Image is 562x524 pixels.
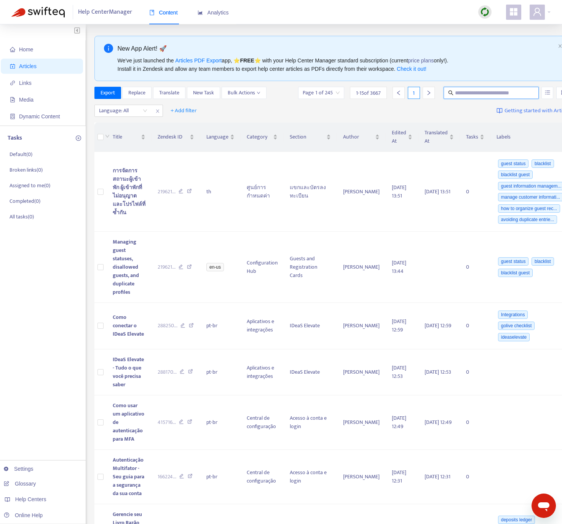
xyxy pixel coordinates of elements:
[460,152,490,232] td: 0
[392,129,406,145] span: Edited At
[241,395,284,450] td: Central de configuração
[337,450,386,504] td: [PERSON_NAME]
[284,123,337,152] th: Section
[392,414,406,431] span: [DATE] 12:49
[149,10,155,15] span: book
[198,10,203,15] span: area-chart
[8,134,22,143] p: Tasks
[15,496,46,502] span: Help Centers
[460,232,490,303] td: 0
[200,152,241,232] td: th
[10,182,50,190] p: Assigned to me ( 0 )
[425,321,451,330] span: [DATE] 12:59
[19,97,34,103] span: Media
[460,349,490,395] td: 0
[498,516,535,524] span: deposits ledger
[425,368,451,376] span: [DATE] 12:53
[19,63,37,69] span: Articles
[466,133,478,141] span: Tasks
[425,129,448,145] span: Translated At
[10,80,15,86] span: link
[76,135,81,141] span: plus-circle
[222,87,267,99] button: Bulk Actionsdown
[128,89,145,97] span: Replace
[498,204,560,213] span: how to organize guest rec...
[533,7,542,16] span: user
[240,57,254,64] b: FREE
[509,7,518,16] span: appstore
[241,152,284,232] td: ศูนย์การกำหนดค่า
[158,418,176,427] span: 415716 ...
[241,450,284,504] td: Central de configuração
[498,269,533,277] span: blacklist guest
[498,257,529,266] span: guest status
[284,152,337,232] td: แขกและบัตรลงทะเบียน
[113,456,144,498] span: Autenticação Multifator - Seu guia para a segurança da sua conta
[105,134,110,139] span: down
[158,368,177,376] span: 288170 ...
[19,80,32,86] span: Links
[241,123,284,152] th: Category
[200,303,241,349] td: pt-br
[498,170,533,179] span: blacklist guest
[10,47,15,52] span: home
[200,349,241,395] td: pt-br
[392,258,406,276] span: [DATE] 13:44
[408,57,434,64] a: price plans
[10,97,15,102] span: file-image
[118,44,555,53] div: New App Alert! 🚀
[532,159,554,168] span: blacklist
[337,152,386,232] td: [PERSON_NAME]
[10,166,43,174] p: Broken links ( 0 )
[397,66,426,72] a: Check it out!
[337,232,386,303] td: [PERSON_NAME]
[356,89,381,97] span: 1 - 15 of 3667
[153,87,185,99] button: Translate
[290,133,325,141] span: Section
[122,87,152,99] button: Replace
[284,450,337,504] td: Acesso à conta e login
[460,450,490,504] td: 0
[425,472,450,481] span: [DATE] 12:31
[498,159,529,168] span: guest status
[198,10,229,16] span: Analytics
[284,349,337,395] td: IDeaS Elevate
[113,401,144,443] span: Como usar um aplicativo de autenticação para MFA
[4,466,34,472] a: Settings
[460,303,490,349] td: 0
[113,355,144,389] span: IDeaS Elevate - Tudo o que você precisa saber
[10,197,40,205] p: Completed ( 0 )
[392,183,406,200] span: [DATE] 13:51
[425,187,450,196] span: [DATE] 13:51
[480,7,490,17] img: sync.dc5367851b00ba804db3.png
[159,89,179,97] span: Translate
[118,56,555,73] div: We've just launched the app, ⭐ ⭐️ with your Help Center Manager standard subscription (current on...
[158,133,188,141] span: Zendesk ID
[337,303,386,349] td: [PERSON_NAME]
[200,450,241,504] td: pt-br
[158,322,177,330] span: 288250 ...
[10,213,34,221] p: All tasks ( 0 )
[10,114,15,119] span: container
[200,395,241,450] td: pt-br
[337,123,386,152] th: Author
[158,473,176,481] span: 166224 ...
[10,64,15,69] span: account-book
[498,322,535,330] span: golive checklist
[426,90,431,96] span: right
[392,468,406,485] span: [DATE] 12:31
[113,166,145,217] span: การจัดการสถานะผู้เข้าพัก ผู้เข้าพักที่ไม่อนุญาต และโปรไฟล์ที่ซ้ำกัน
[498,333,530,341] span: ideaselevate
[193,89,214,97] span: New Task
[165,105,203,117] button: + Add filter
[19,113,60,119] span: Dynamic Content
[448,90,453,96] span: search
[152,123,201,152] th: Zendesk ID
[206,263,224,271] span: en-us
[113,237,139,296] span: Managing guest statuses, disallowed guests, and duplicate profiles
[206,133,228,141] span: Language
[171,106,197,115] span: + Add filter
[11,7,65,18] img: Swifteq
[418,123,460,152] th: Translated At
[19,46,33,53] span: Home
